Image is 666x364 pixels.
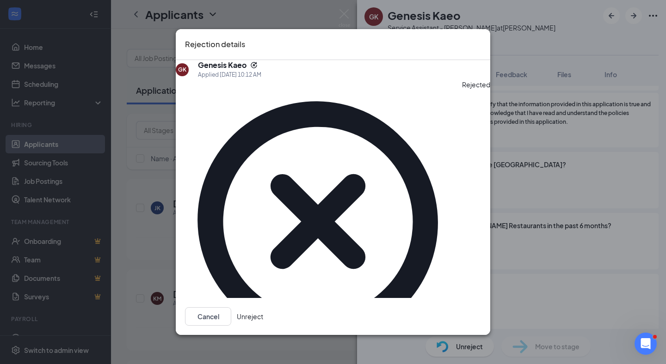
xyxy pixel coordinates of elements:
svg: CircleCross [176,79,460,364]
div: GK [178,66,186,73]
button: Unreject [237,307,263,326]
iframe: Intercom live chat [635,333,657,355]
h5: Genesis Kaeo [198,60,247,70]
span: Rejected [462,79,490,364]
div: Applied [DATE] 10:12 AM [198,70,261,79]
button: Cancel [185,307,231,326]
svg: Reapply [250,61,258,69]
h3: Rejection details [185,38,245,50]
